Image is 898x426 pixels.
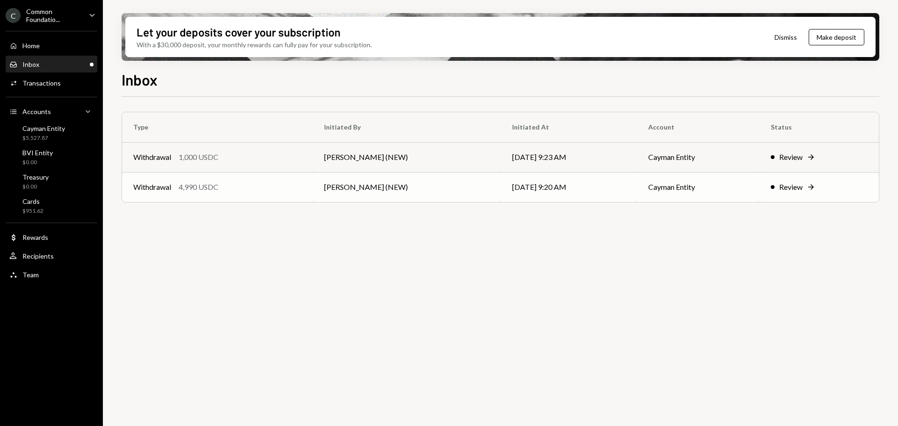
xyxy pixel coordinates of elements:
[179,152,218,163] div: 1,000 USDC
[122,70,158,89] h1: Inbox
[22,233,48,241] div: Rewards
[637,142,760,172] td: Cayman Entity
[6,37,97,54] a: Home
[6,229,97,245] a: Rewards
[22,60,39,68] div: Inbox
[26,7,81,23] div: Common Foundatio...
[133,181,171,193] div: Withdrawal
[122,112,313,142] th: Type
[22,108,51,116] div: Accounts
[6,170,97,193] a: Treasury$0.00
[809,29,864,45] button: Make deposit
[6,56,97,72] a: Inbox
[313,142,501,172] td: [PERSON_NAME] (NEW)
[22,124,65,132] div: Cayman Entity
[637,112,760,142] th: Account
[133,152,171,163] div: Withdrawal
[6,8,21,23] div: C
[779,181,803,193] div: Review
[22,207,43,215] div: $951.62
[22,42,40,50] div: Home
[6,103,97,120] a: Accounts
[313,172,501,202] td: [PERSON_NAME] (NEW)
[137,40,372,50] div: With a $30,000 deposit, your monthly rewards can fully pay for your subscription.
[22,149,53,157] div: BVI Entity
[6,74,97,91] a: Transactions
[22,173,49,181] div: Treasury
[637,172,760,202] td: Cayman Entity
[6,122,97,144] a: Cayman Entity$5,527.87
[6,195,97,217] a: Cards$951.62
[22,79,61,87] div: Transactions
[6,146,97,168] a: BVI Entity$0.00
[6,266,97,283] a: Team
[22,271,39,279] div: Team
[22,252,54,260] div: Recipients
[501,172,637,202] td: [DATE] 9:20 AM
[22,159,53,166] div: $0.00
[501,112,637,142] th: Initiated At
[763,26,809,48] button: Dismiss
[22,197,43,205] div: Cards
[137,24,340,40] div: Let your deposits cover your subscription
[22,134,65,142] div: $5,527.87
[779,152,803,163] div: Review
[22,183,49,191] div: $0.00
[501,142,637,172] td: [DATE] 9:23 AM
[179,181,218,193] div: 4,990 USDC
[760,112,879,142] th: Status
[6,247,97,264] a: Recipients
[313,112,501,142] th: Initiated By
